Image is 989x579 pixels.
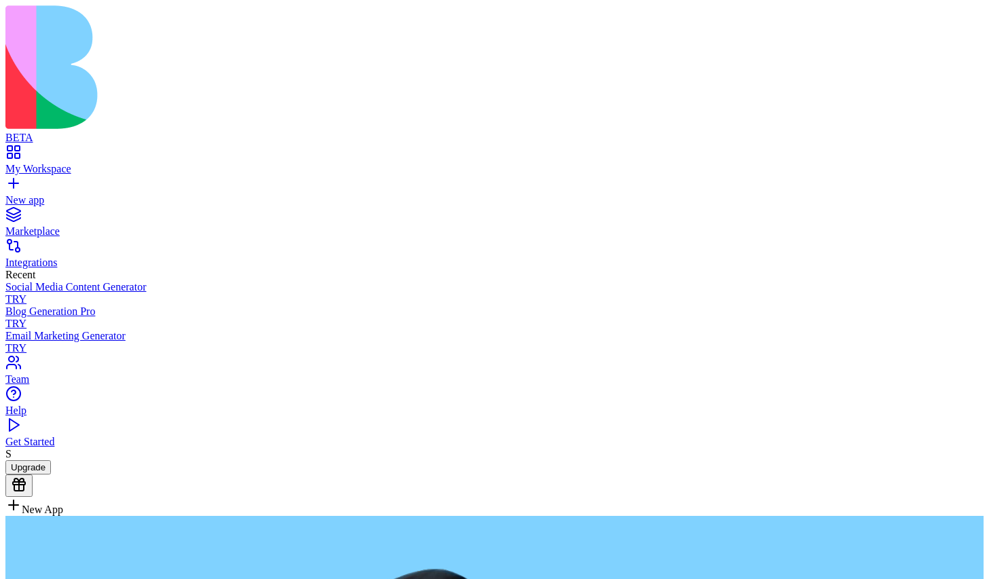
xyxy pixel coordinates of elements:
[5,405,984,417] div: Help
[5,194,984,206] div: New app
[5,182,984,206] a: New app
[5,281,984,293] div: Social Media Content Generator
[5,225,984,238] div: Marketplace
[5,373,984,386] div: Team
[5,448,12,460] span: S
[5,293,984,305] div: TRY
[5,305,984,318] div: Blog Generation Pro
[5,163,984,175] div: My Workspace
[5,281,984,305] a: Social Media Content GeneratorTRY
[5,151,984,175] a: My Workspace
[5,5,551,129] img: logo
[5,119,984,144] a: BETA
[5,269,35,280] span: Recent
[5,330,984,354] a: Email Marketing GeneratorTRY
[5,436,984,448] div: Get Started
[5,361,984,386] a: Team
[5,461,51,472] a: Upgrade
[5,244,984,269] a: Integrations
[5,424,984,448] a: Get Started
[5,132,984,144] div: BETA
[22,504,63,515] span: New App
[5,213,984,238] a: Marketplace
[5,318,984,330] div: TRY
[5,392,984,417] a: Help
[5,257,984,269] div: Integrations
[5,460,51,474] button: Upgrade
[5,330,984,342] div: Email Marketing Generator
[5,305,984,330] a: Blog Generation ProTRY
[5,342,984,354] div: TRY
